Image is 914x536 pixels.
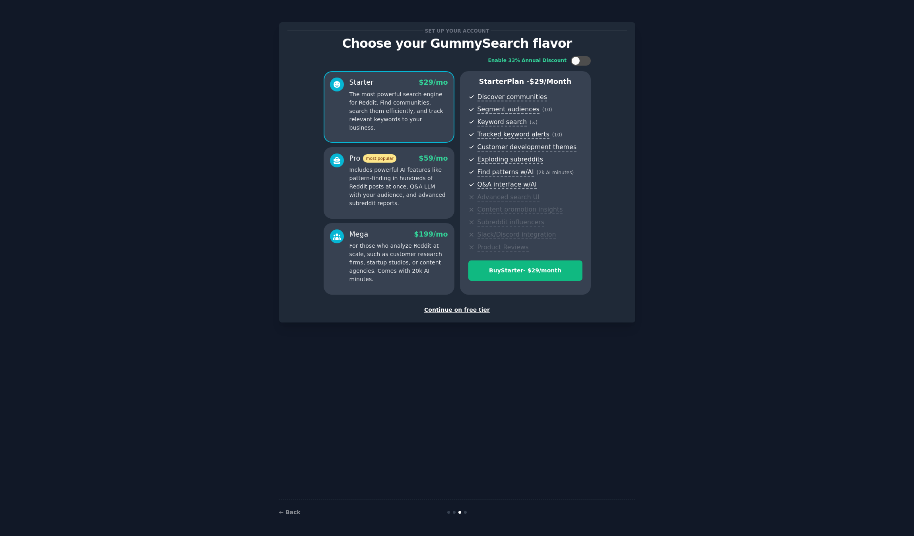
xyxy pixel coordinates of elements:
span: Segment audiences [477,105,539,114]
span: $ 29 /mo [419,78,448,86]
span: ( 2k AI minutes ) [537,170,574,175]
span: $ 199 /mo [414,230,448,238]
div: Mega [349,229,369,239]
div: Continue on free tier [287,306,627,314]
span: Set up your account [423,27,491,35]
span: $ 59 /mo [419,154,448,162]
p: Choose your GummySearch flavor [287,37,627,50]
p: Starter Plan - [468,77,582,87]
span: Q&A interface w/AI [477,181,537,189]
span: Keyword search [477,118,527,126]
div: Buy Starter - $ 29 /month [469,266,582,275]
span: ( ∞ ) [530,120,538,125]
span: Content promotion insights [477,206,563,214]
p: Includes powerful AI features like pattern-finding in hundreds of Reddit posts at once, Q&A LLM w... [349,166,448,208]
span: Subreddit influencers [477,218,544,227]
span: $ 29 /month [530,78,572,85]
div: Enable 33% Annual Discount [488,57,567,64]
span: most popular [363,154,396,163]
span: Exploding subreddits [477,155,543,164]
div: Starter [349,78,374,87]
p: For those who analyze Reddit at scale, such as customer research firms, startup studios, or conte... [349,242,448,284]
span: Discover communities [477,93,547,101]
span: Tracked keyword alerts [477,130,549,139]
span: ( 10 ) [542,107,552,113]
span: Slack/Discord integration [477,231,556,239]
div: Pro [349,153,396,163]
button: BuyStarter- $29/month [468,260,582,281]
a: ← Back [279,509,301,515]
span: Advanced search UI [477,193,539,202]
span: Find patterns w/AI [477,168,534,177]
span: Customer development themes [477,143,577,151]
span: ( 10 ) [552,132,562,138]
span: Product Reviews [477,243,529,252]
p: The most powerful search engine for Reddit. Find communities, search them efficiently, and track ... [349,90,448,132]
